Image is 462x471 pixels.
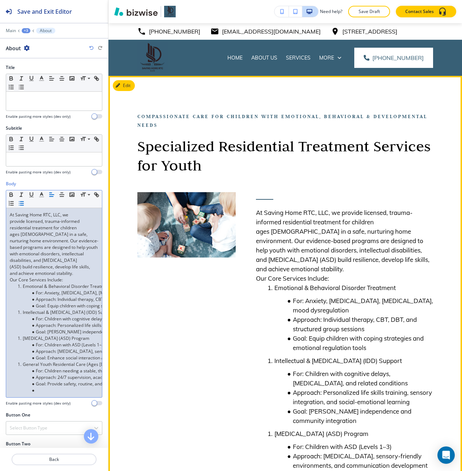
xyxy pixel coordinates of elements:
[348,6,390,17] button: Save Draft
[16,290,98,296] li: For: Anxiety, [MEDICAL_DATA], [MEDICAL_DATA], mood dysregulation
[137,26,200,37] a: [PHONE_NUMBER]
[210,26,321,37] a: [EMAIL_ADDRESS][DOMAIN_NAME]
[16,329,98,335] li: Goal: [PERSON_NAME] independence and community integration
[16,303,98,309] li: Goal: Equip children with coping strategies and emotional regulation tools
[331,26,397,37] a: [STREET_ADDRESS]
[372,53,424,62] span: [PHONE_NUMBER]
[36,28,55,34] button: About
[16,316,98,322] li: For: Children with cognitive delays, [MEDICAL_DATA], and related conditions
[6,412,30,418] h2: Button One
[10,212,98,277] p: At Saving Home RTC, LLC, we provide licensed, trauma-informed residential treatment for children ...
[354,48,433,68] a: [PHONE_NUMBER]
[10,277,98,283] p: Our Core Services Include:
[6,401,70,406] h4: Enable pasting more styles (dev only)
[405,8,434,15] p: Contact Sales
[16,374,98,381] li: Approach: 24/7 supervision, academic support, and family reunification planning
[265,429,433,438] li: [MEDICAL_DATA] (ASD) Program
[16,361,98,368] li: General Youth Residential Care (Ages [DEMOGRAPHIC_DATA])
[16,342,98,348] li: For: Children with ASD (Levels 1–3)
[16,335,98,342] li: [MEDICAL_DATA] (ASD) Program
[137,192,236,258] img: bf948ea850b3f0429279a62e01a608e3.webp
[222,26,321,37] p: [EMAIL_ADDRESS][DOMAIN_NAME]
[6,125,22,131] h2: Subtitle
[16,381,98,387] li: Goal: Provide safety, routine, and holistic healing
[319,54,334,61] p: More
[227,54,243,61] p: Home
[6,181,16,187] h2: Body
[437,446,455,464] div: Open Intercom Messenger
[16,322,98,329] li: Approach: Personalized life skills training, sensory integration, and social-emotional learning
[16,296,98,303] li: Approach: Individual therapy, CBT, DBT, and structured group sessions
[265,296,433,315] li: For: Anxiety, [MEDICAL_DATA], [MEDICAL_DATA], mood dysregulation
[16,309,98,316] li: Intellectual & [MEDICAL_DATA] (IDD) Support
[265,315,433,334] li: Approach: Individual therapy, CBT, DBT, and structured group sessions
[6,44,21,52] h2: About
[6,114,70,119] h4: Enable pasting more styles (dev only)
[12,456,96,463] p: Back
[265,356,433,366] li: Intellectual & [MEDICAL_DATA] (IDD) Support
[256,274,433,283] p: Our Core Services Include:
[396,6,456,17] button: Contact Sales
[6,28,16,33] button: Main
[113,80,135,91] button: Edit
[137,42,168,73] img: SAVING HOME RTC LLC
[12,454,97,465] button: Back
[265,388,433,407] li: Approach: Personalized life skills training, sensory integration, and social-emotional learning
[16,348,98,355] li: Approach: [MEDICAL_DATA], sensory-friendly environments, and communication development
[265,442,433,451] li: For: Children with ASD (Levels 1–3)
[114,7,158,16] img: Bizwise Logo
[137,137,433,175] p: Specialized Residential Treatment Services for Youth
[40,28,52,33] p: About
[16,355,98,361] li: Goal: Enhance social interaction and reduce behavioral challenges
[149,26,200,37] p: [PHONE_NUMBER]
[10,425,47,431] h4: Select Button Type
[6,169,70,175] h4: Enable pasting more styles (dev only)
[22,28,30,33] button: +3
[164,6,176,17] img: Your Logo
[251,54,277,61] p: About Us
[16,283,98,290] li: Emotional & Behavioral Disorder Treatment
[6,64,15,71] h2: Title
[137,112,433,129] p: Compassionate Care for Children with Emotional, Behavioral & Developmental Needs
[16,368,98,374] li: For: Children needing a stable, therapeutic living environment
[265,334,433,353] li: Goal: Equip children with coping strategies and emotional regulation tools
[286,54,311,61] p: Services
[265,369,433,388] li: For: Children with cognitive delays, [MEDICAL_DATA], and related conditions
[265,407,433,425] li: Goal: [PERSON_NAME] independence and community integration
[256,208,433,274] p: At Saving Home RTC, LLC, we provide licensed, trauma-informed residential treatment for children ...
[342,26,397,37] p: [STREET_ADDRESS]
[320,8,342,15] h3: Need help?
[17,7,72,16] h2: Save and Exit Editor
[358,8,381,15] p: Save Draft
[265,283,433,293] li: Emotional & Behavioral Disorder Treatment
[6,441,30,447] h2: Button Two
[265,451,433,470] li: Approach: [MEDICAL_DATA], sensory-friendly environments, and communication development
